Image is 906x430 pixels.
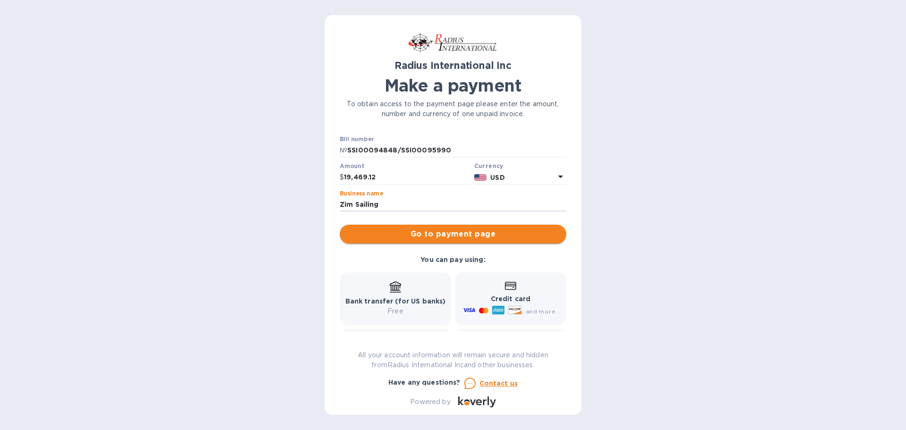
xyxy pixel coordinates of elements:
[340,164,364,169] label: Amount
[340,172,344,182] p: $
[491,295,530,303] b: Credit card
[347,228,559,240] span: Go to payment page
[345,297,446,305] b: Bank transfer (for US banks)
[340,76,566,95] h1: Make a payment
[347,143,566,158] input: Enter bill number
[340,198,566,212] input: Enter business name
[388,379,461,386] b: Have any questions?
[340,99,566,119] p: To obtain access to the payment page please enter the amount, number and currency of one unpaid i...
[340,136,374,142] label: Bill number
[340,350,566,370] p: All your account information will remain secure and hidden from Radius International Inc and othe...
[340,225,566,244] button: Go to payment page
[526,308,560,315] span: and more...
[474,174,487,181] img: USD
[340,191,383,196] label: Business name
[490,174,504,181] b: USD
[340,145,347,155] p: №
[474,162,503,169] b: Currency
[394,59,512,71] b: Radius International Inc
[410,397,450,407] p: Powered by
[344,170,470,185] input: 0.00
[345,306,446,316] p: Free
[479,379,518,387] u: Contact us
[420,256,485,263] b: You can pay using:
